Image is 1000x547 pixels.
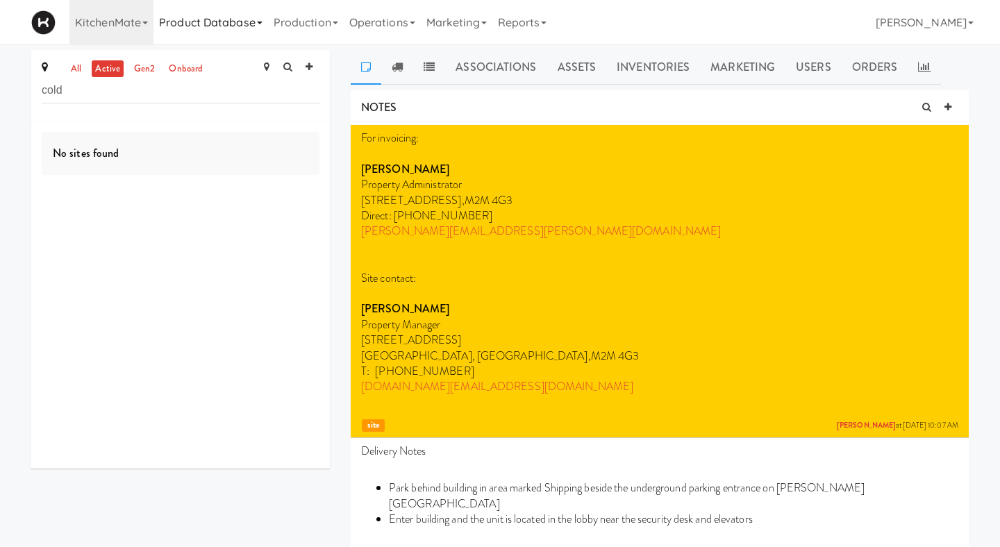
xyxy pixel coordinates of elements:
a: Associations [445,50,547,85]
span: Site contact: [361,270,416,286]
a: all [67,60,85,78]
span: M2M 4G3 [465,192,513,208]
span: at [DATE] 10:07 AM [837,421,958,431]
a: Marketing [700,50,785,85]
span: [STREET_ADDRESS] [361,332,462,348]
a: [DOMAIN_NAME][EMAIL_ADDRESS][DOMAIN_NAME] [361,378,633,394]
a: active [92,60,124,78]
li: Enter building and the unit is located in the lobby near the security desk and elevators [389,512,958,527]
a: Orders [842,50,908,85]
a: Users [785,50,842,85]
li: Park behind building in area marked Shipping beside the underground parking entrance on [PERSON_N... [389,480,958,512]
span: Property Manager [361,317,441,333]
a: gen2 [131,60,158,78]
p: For invoicing: [361,131,958,146]
input: Search site [42,78,319,103]
a: Inventories [606,50,700,85]
p: Delivery Notes [361,444,958,459]
a: onboard [165,60,206,78]
span: T: [PHONE_NUMBER] [361,363,474,379]
img: Micromart [31,10,56,35]
span: NOTES [361,99,397,115]
a: Assets [547,50,607,85]
a: [PERSON_NAME][EMAIL_ADDRESS][PERSON_NAME][DOMAIN_NAME] [361,223,721,239]
span: M2M 4G3 [591,348,640,364]
p: [STREET_ADDRESS], [361,193,958,208]
span: [GEOGRAPHIC_DATA], [GEOGRAPHIC_DATA], [361,348,591,364]
strong: [PERSON_NAME] [361,161,449,177]
span: Direct: [PHONE_NUMBER] [361,208,492,224]
a: [PERSON_NAME] [837,420,896,430]
span: site [362,419,385,432]
strong: [PERSON_NAME] [361,301,449,317]
span: Property Administrator [361,176,462,192]
div: No sites found [42,132,319,175]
